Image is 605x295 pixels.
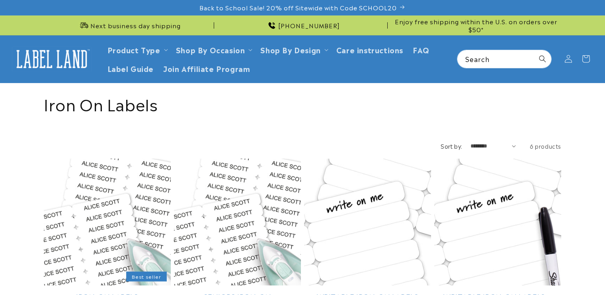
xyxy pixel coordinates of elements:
span: Back to School Sale! 20% off Sitewide with Code SCHOOL20 [199,4,397,12]
h1: Iron On Labels [44,93,561,114]
label: Sort by: [441,142,462,150]
a: Label Guide [103,59,159,78]
span: Care instructions [336,45,403,54]
span: [PHONE_NUMBER] [278,21,340,29]
span: Label Guide [107,64,154,73]
span: 6 products [530,142,561,150]
summary: Shop By Occasion [171,40,256,59]
span: Next business day shipping [90,21,181,29]
a: FAQ [408,40,434,59]
span: FAQ [413,45,429,54]
a: Join Affiliate Program [158,59,255,78]
div: Announcement [217,16,388,35]
a: Care instructions [332,40,408,59]
summary: Product Type [103,40,171,59]
span: Enjoy free shipping within the U.S. on orders over $50* [391,17,561,33]
a: Product Type [107,44,160,55]
span: Shop By Occasion [176,45,245,54]
div: Announcement [391,16,561,35]
span: Join Affiliate Program [163,64,250,73]
a: Label Land [9,44,95,74]
div: Announcement [44,16,214,35]
img: Label Land [12,47,92,71]
iframe: Gorgias Floating Chat [438,258,597,287]
a: Shop By Design [260,44,320,55]
summary: Shop By Design [256,40,331,59]
button: Search [534,50,551,68]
